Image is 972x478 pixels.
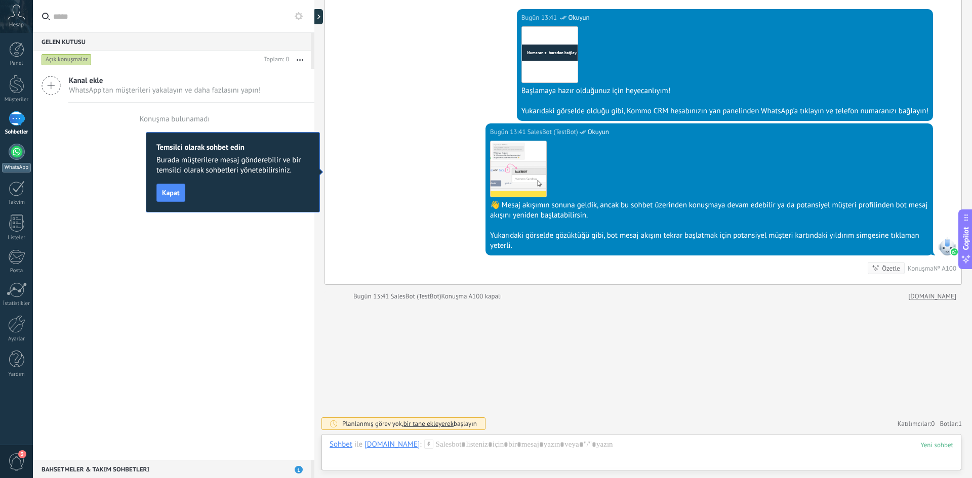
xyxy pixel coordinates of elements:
[342,419,477,428] div: Planlanmış görev yok, başlayın
[353,291,391,301] div: Bugün 13:41
[882,264,900,273] div: Özetle
[490,231,928,251] div: Yukarıdaki görselde gözüktüğü gibi, bot mesaj akışını tekrar başlatmak için potansiyel müşteri ka...
[2,60,31,67] div: Panel
[2,371,31,378] div: Yardım
[420,440,421,450] span: :
[2,97,31,103] div: Müşteriler
[938,237,956,255] span: SalesBot
[588,127,609,137] span: Okuyun
[931,419,935,428] span: 0
[2,300,31,307] div: İstatistikler
[490,127,528,137] div: Bugün 13:41
[940,419,962,428] span: Botlar:
[491,141,546,197] img: a17eb80a-f86d-4401-b690-3c432b47c478
[313,9,323,24] div: Göster
[490,200,928,221] div: 👋 Mesaj akışımın sonuna geldik, ancak bu sohbet üzerinden konuşmaya devam edebilir ya da potansiy...
[441,291,502,301] div: Konuşma A100 kapalı
[568,13,589,23] span: Okuyun
[156,184,185,202] button: Kapat
[354,440,362,450] span: ile
[33,32,311,51] div: Gelen Kutusu
[934,264,956,273] div: № A100
[69,76,261,85] span: Kanal ekle
[162,189,180,196] span: Kapat
[521,86,928,96] div: Başlamaya hazır olduğunuz için heyecanlıyım!
[33,460,311,478] div: Bahsetmeler & Takım sohbetleri
[951,248,958,255] img: waba.svg
[908,264,934,273] div: Konuşma
[403,419,454,428] span: bir tane ekleyerek
[2,163,31,172] div: WhatsApp
[140,114,210,124] div: Konuşma bulunamadı
[391,292,441,300] span: SalesBot (TestBot)
[42,54,92,66] div: Açık konuşmalar
[156,155,309,176] span: Burada müşterilere mesaj gönderebilir ve bir temsilci olarak sohbetleri yönetebilirsiniz.
[2,336,31,342] div: Ayarlar
[2,235,31,241] div: Listeler
[69,85,261,95] span: WhatsApp'tan müşterileri yakalayın ve daha fazlasını yapın!
[908,291,956,301] a: [DOMAIN_NAME]
[528,127,578,137] span: SalesBot (TestBot)
[2,199,31,206] div: Takvim
[522,27,578,82] img: 218-tr.png
[364,440,420,449] div: www.phoneixtrade.com
[521,13,559,23] div: Bugün 13:41
[260,55,289,65] div: Toplam: 0
[961,227,971,250] span: Copilot
[898,419,935,428] a: Katılımcılar:0
[2,268,31,274] div: Posta
[295,466,303,473] span: 1
[521,106,928,116] div: Yukarıdaki görselde olduğu gibi, Kommo CRM hesabınızın yan panelinden WhatsApp’a tıklayın ve tele...
[289,51,311,69] button: Daha fazla
[18,450,26,458] span: 3
[958,419,962,428] span: 1
[9,22,24,28] span: Hesap
[156,143,309,152] h2: Temsilci olarak sohbet edin
[2,129,31,136] div: Sohbetler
